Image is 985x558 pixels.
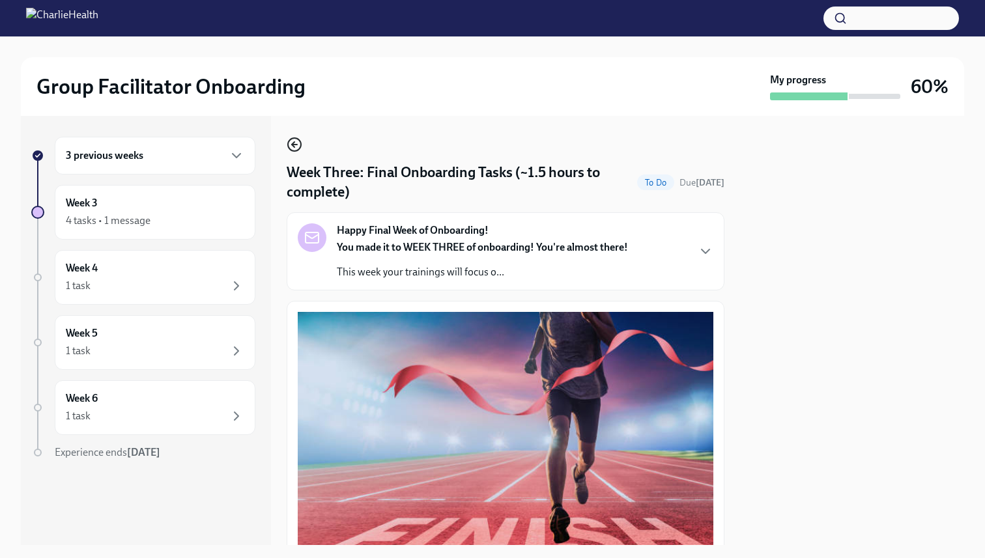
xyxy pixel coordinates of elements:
[637,178,674,188] span: To Do
[66,148,143,163] h6: 3 previous weeks
[66,279,91,293] div: 1 task
[770,73,826,87] strong: My progress
[36,74,306,100] h2: Group Facilitator Onboarding
[127,446,160,458] strong: [DATE]
[66,326,98,341] h6: Week 5
[337,265,628,279] p: This week your trainings will focus o...
[287,163,632,202] h4: Week Three: Final Onboarding Tasks (~1.5 hours to complete)
[337,223,489,238] strong: Happy Final Week of Onboarding!
[31,315,255,370] a: Week 51 task
[337,241,628,253] strong: You made it to WEEK THREE of onboarding! You're almost there!
[679,177,724,188] span: Due
[679,176,724,189] span: October 18th, 2025 09:00
[55,137,255,174] div: 3 previous weeks
[66,409,91,423] div: 1 task
[66,196,98,210] h6: Week 3
[55,446,160,458] span: Experience ends
[26,8,98,29] img: CharlieHealth
[696,177,724,188] strong: [DATE]
[66,261,98,275] h6: Week 4
[911,75,949,98] h3: 60%
[31,250,255,305] a: Week 41 task
[31,185,255,240] a: Week 34 tasks • 1 message
[66,344,91,358] div: 1 task
[66,391,98,406] h6: Week 6
[66,214,150,228] div: 4 tasks • 1 message
[31,380,255,435] a: Week 61 task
